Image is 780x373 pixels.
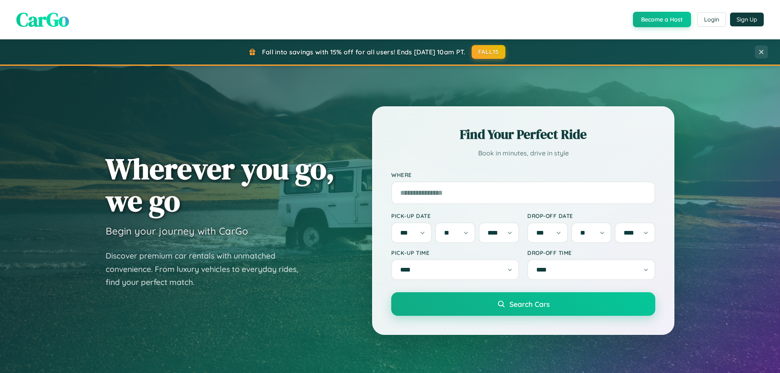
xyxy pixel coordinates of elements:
label: Pick-up Time [391,249,519,256]
h1: Wherever you go, we go [106,153,335,217]
label: Drop-off Date [527,212,655,219]
button: Sign Up [730,13,764,26]
span: CarGo [16,6,69,33]
h3: Begin your journey with CarGo [106,225,248,237]
label: Drop-off Time [527,249,655,256]
span: Search Cars [509,300,550,308]
p: Book in minutes, drive in style [391,147,655,159]
p: Discover premium car rentals with unmatched convenience. From luxury vehicles to everyday rides, ... [106,249,309,289]
button: Search Cars [391,292,655,316]
button: FALL15 [472,45,506,59]
h2: Find Your Perfect Ride [391,125,655,143]
button: Become a Host [633,12,691,27]
label: Pick-up Date [391,212,519,219]
button: Login [697,12,726,27]
label: Where [391,171,655,178]
span: Fall into savings with 15% off for all users! Ends [DATE] 10am PT. [262,48,466,56]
